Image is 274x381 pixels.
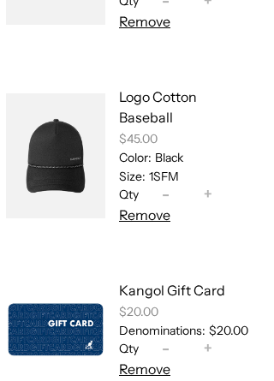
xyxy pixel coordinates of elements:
button: - [152,184,178,205]
span: + [204,183,212,206]
dt: Size: [119,169,146,184]
dd: $20.00 [205,323,248,338]
span: - [162,337,170,360]
input: Quantity for Kangol Gift Card [178,338,195,359]
span: Qty [119,187,139,202]
span: - [162,183,170,206]
dd: 1SFM [146,169,179,184]
div: $20.00 [119,304,248,319]
a: Kangol Gift Card [119,282,225,299]
div: $45.00 [119,131,248,146]
button: - [152,338,178,359]
span: + [204,337,212,360]
a: Logo Cotton Baseball [119,88,197,126]
button: + [195,184,221,205]
button: + [195,338,221,359]
input: Quantity for Logo Cotton Baseball [178,184,195,205]
span: Qty [119,341,139,356]
dt: Color: [119,150,152,165]
dt: Denominations: [119,323,205,338]
button: Remove Kangolf Logo Trucker - Navy / 1SFM [119,11,170,32]
dd: Black [152,150,183,165]
button: Remove Logo Cotton Baseball - Black / 1SFM [119,205,170,225]
button: Remove Kangol Gift Card - $20.00 [119,359,170,379]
